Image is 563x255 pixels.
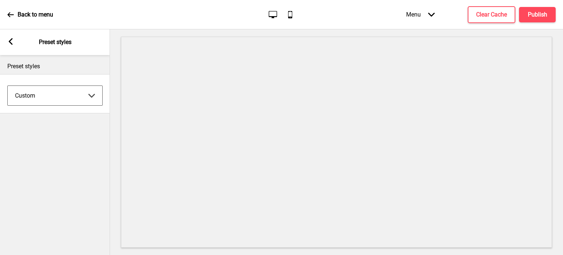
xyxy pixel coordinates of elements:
[399,4,442,25] div: Menu
[519,7,556,22] button: Publish
[476,11,507,19] h4: Clear Cache
[39,38,71,46] p: Preset styles
[18,11,53,19] p: Back to menu
[528,11,547,19] h4: Publish
[468,6,515,23] button: Clear Cache
[7,62,103,70] p: Preset styles
[7,5,53,25] a: Back to menu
